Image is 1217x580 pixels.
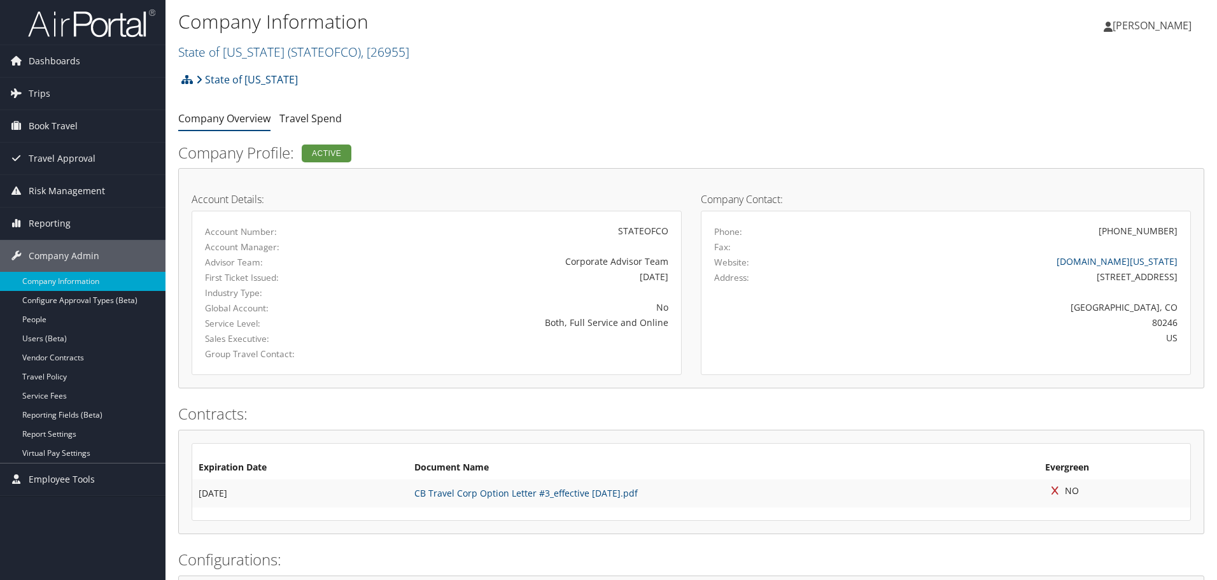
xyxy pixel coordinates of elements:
[192,456,408,479] th: Expiration Date
[178,111,271,125] a: Company Overview
[205,332,347,345] label: Sales Executive:
[205,241,347,253] label: Account Manager:
[288,43,361,60] span: ( STATEOFCO )
[366,270,668,283] div: [DATE]
[29,110,78,142] span: Book Travel
[714,225,742,238] label: Phone:
[835,270,1178,283] div: [STREET_ADDRESS]
[1104,6,1204,45] a: [PERSON_NAME]
[205,302,347,315] label: Global Account:
[714,271,749,284] label: Address:
[1113,18,1192,32] span: [PERSON_NAME]
[835,301,1178,314] div: [GEOGRAPHIC_DATA], CO
[178,403,1204,425] h2: Contracts:
[408,456,1039,479] th: Document Name
[1045,485,1079,497] span: NO
[178,43,409,60] a: State of [US_STATE]
[29,78,50,110] span: Trips
[366,255,668,268] div: Corporate Advisor Team
[192,479,408,507] td: [DATE]
[361,43,409,60] span: , [ 26955 ]
[192,194,682,204] h4: Account Details:
[279,111,342,125] a: Travel Spend
[205,271,347,284] label: First Ticket Issued:
[205,317,347,330] label: Service Level:
[366,316,668,329] div: Both, Full Service and Online
[29,463,95,495] span: Employee Tools
[178,8,862,35] h1: Company Information
[28,8,155,38] img: airportal-logo.png
[205,286,347,299] label: Industry Type:
[205,348,347,360] label: Group Travel Contact:
[835,331,1178,344] div: US
[1039,456,1190,479] th: Evergreen
[205,225,347,238] label: Account Number:
[196,67,298,92] a: State of [US_STATE]
[29,143,95,174] span: Travel Approval
[29,240,99,272] span: Company Admin
[835,316,1178,329] div: 80246
[178,142,856,164] h2: Company Profile:
[178,549,1204,570] h2: Configurations:
[414,487,638,499] a: CB Travel Corp Option Letter #3_effective [DATE].pdf
[1099,224,1178,237] div: [PHONE_NUMBER]
[714,241,731,253] label: Fax:
[29,208,71,239] span: Reporting
[701,194,1191,204] h4: Company Contact:
[302,145,351,162] div: Active
[366,301,668,314] div: No
[714,256,749,269] label: Website:
[205,256,347,269] label: Advisor Team:
[366,224,668,237] div: STATEOFCO
[29,45,80,77] span: Dashboards
[1057,255,1178,267] a: [DOMAIN_NAME][US_STATE]
[29,175,105,207] span: Risk Management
